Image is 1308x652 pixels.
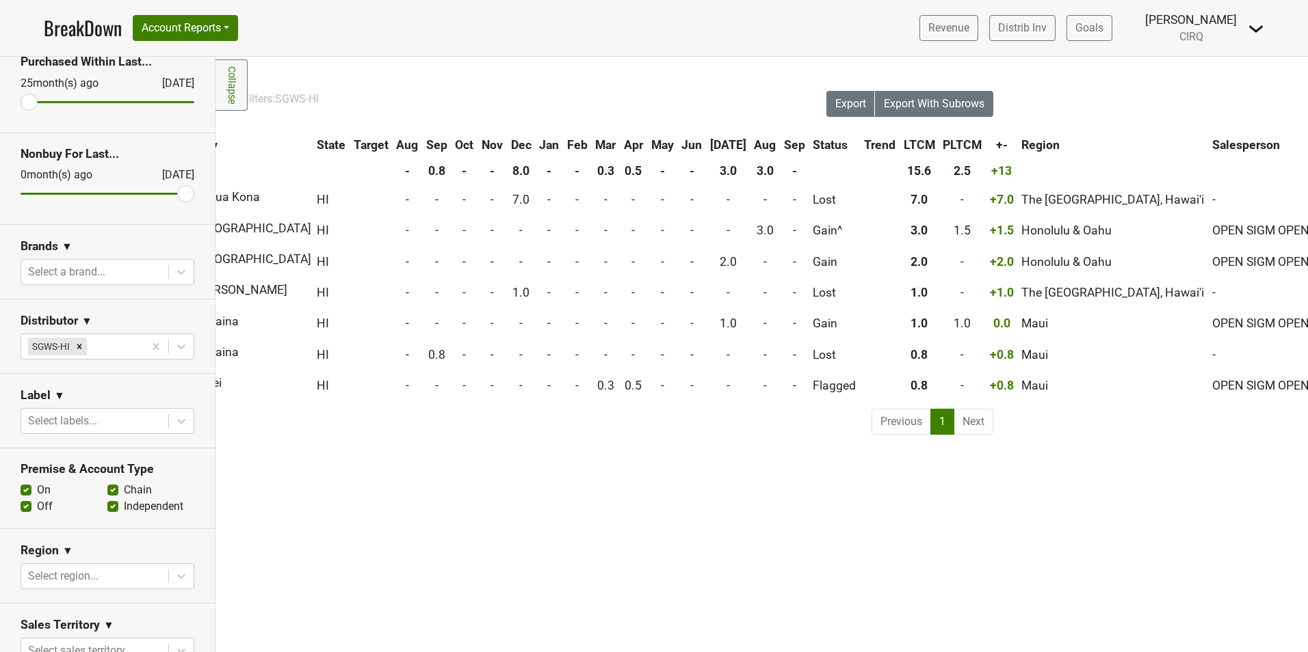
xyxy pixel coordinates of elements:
[990,286,1014,299] span: +1.0
[991,164,1012,178] span: +13
[508,159,535,183] th: 8.0
[21,388,51,403] h3: Label
[490,316,494,330] span: -
[44,14,122,42] a: BreakDown
[727,286,730,299] span: -
[406,193,409,206] span: -
[275,92,319,105] span: SGWS-HI
[631,316,635,330] span: -
[911,223,928,237] span: 3.0
[196,345,239,359] span: Lahaina
[793,193,796,206] span: -
[960,255,964,269] span: -
[103,617,114,634] span: ▼
[406,255,409,269] span: -
[1021,255,1112,269] span: Honolulu & Oahu
[751,159,780,183] th: 3.0
[826,91,876,117] button: Export
[547,348,551,362] span: -
[631,223,635,237] span: -
[727,348,730,362] span: -
[1019,133,1208,157] th: Region: activate to sort column ascending
[911,286,928,299] span: 1.0
[406,223,409,237] span: -
[781,159,809,183] th: -
[631,286,635,299] span: -
[604,316,607,330] span: -
[435,286,439,299] span: -
[435,223,439,237] span: -
[575,286,579,299] span: -
[939,159,985,183] th: 2.5
[317,316,329,330] span: HI
[406,379,409,392] span: -
[990,193,1014,206] span: +7.0
[661,223,664,237] span: -
[661,348,664,362] span: -
[519,255,523,269] span: -
[986,133,1017,157] th: +-: activate to sort column ascending
[72,338,87,355] div: Remove SGWS-HI
[1021,286,1204,299] span: The [GEOGRAPHIC_DATA], Hawai'i
[661,286,664,299] span: -
[793,379,796,392] span: -
[990,379,1014,392] span: +0.8
[21,147,194,161] h3: Nonbuy For Last...
[519,316,523,330] span: -
[720,255,737,269] span: 2.0
[1145,11,1237,29] div: [PERSON_NAME]
[490,223,494,237] span: -
[21,314,78,328] h3: Distributor
[490,286,494,299] span: -
[393,159,421,183] th: -
[196,283,287,297] span: [PERSON_NAME]
[875,91,993,117] button: Export With Subrows
[631,348,635,362] span: -
[911,255,928,269] span: 2.0
[452,133,478,157] th: Oct: activate to sort column ascending
[763,286,767,299] span: -
[435,379,439,392] span: -
[490,348,494,362] span: -
[993,316,1010,330] span: 0.0
[661,193,664,206] span: -
[690,223,694,237] span: -
[592,159,620,183] th: 0.3
[478,133,506,157] th: Nov: activate to sort column ascending
[810,371,860,400] td: Flagged
[960,348,964,362] span: -
[124,482,152,498] label: Chain
[720,316,737,330] span: 1.0
[900,159,939,183] th: 15.6
[512,193,529,206] span: 7.0
[37,482,51,498] label: On
[317,223,329,237] span: HI
[813,138,848,152] span: Status
[133,15,238,41] button: Account Reports
[317,286,329,299] span: HI
[196,190,260,204] span: Kailua Kona
[990,223,1014,237] span: +1.5
[990,255,1014,269] span: +2.0
[911,316,928,330] span: 1.0
[575,379,579,392] span: -
[793,286,796,299] span: -
[215,59,248,111] a: Collapse
[21,55,194,69] h3: Purchased Within Last...
[1021,316,1048,330] span: Maui
[1021,223,1112,237] span: Honolulu & Oahu
[406,348,409,362] span: -
[350,133,392,157] th: Target: activate to sort column ascending
[192,133,305,157] th: City: activate to sort column ascending
[1067,15,1112,41] a: Goals
[512,286,529,299] span: 1.0
[751,133,780,157] th: Aug: activate to sort column ascending
[690,193,694,206] span: -
[604,286,607,299] span: -
[547,286,551,299] span: -
[604,193,607,206] span: -
[564,133,591,157] th: Feb: activate to sort column ascending
[810,247,860,276] td: Gain
[547,255,551,269] span: -
[989,15,1056,41] a: Distrib Inv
